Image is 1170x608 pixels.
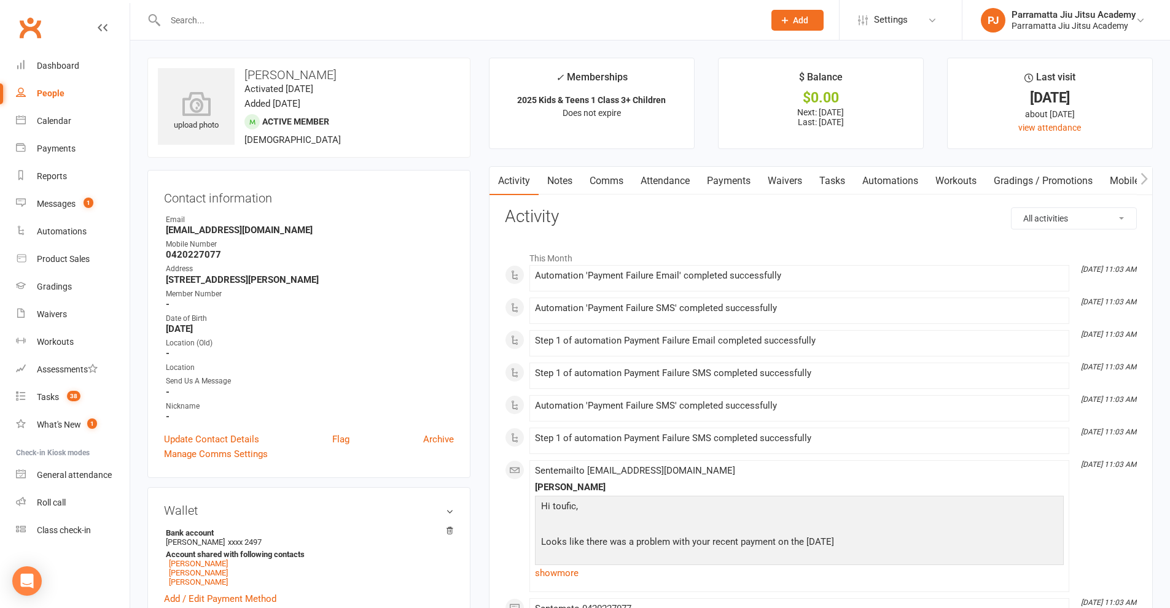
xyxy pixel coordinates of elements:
h3: Contact information [164,187,454,205]
li: [PERSON_NAME] [164,526,454,588]
div: [DATE] [959,91,1141,104]
a: Activity [489,167,539,195]
div: Workouts [37,337,74,347]
div: What's New [37,420,81,429]
span: [DEMOGRAPHIC_DATA] [244,134,341,145]
a: Manage Comms Settings [164,447,268,461]
div: General attendance [37,470,112,480]
strong: Account shared with following contacts [166,550,448,559]
li: This Month [505,245,1137,265]
div: Automation 'Payment Failure SMS' completed successfully [535,401,1064,411]
div: Waivers [37,309,67,319]
button: Add [771,10,824,31]
span: xxxx 2497 [228,537,262,547]
div: People [37,88,64,98]
span: Sent email to [EMAIL_ADDRESS][DOMAIN_NAME] [535,465,735,476]
div: Step 1 of automation Payment Failure SMS completed successfully [535,433,1064,444]
a: Gradings / Promotions [985,167,1101,195]
a: Clubworx [15,12,45,43]
p: Next: [DATE] Last: [DATE] [730,107,912,127]
p: Hi toufic [538,499,1061,517]
a: Gradings [16,273,130,301]
a: Payments [16,135,130,163]
span: Active member [262,117,329,126]
div: $0.00 [730,91,912,104]
a: Mobile App [1101,167,1168,195]
span: 38 [67,391,80,401]
a: [PERSON_NAME] [169,568,228,577]
div: Parramatta Jiu Jitsu Academy [1012,20,1136,31]
div: upload photo [158,91,235,132]
i: [DATE] 11:03 AM [1081,395,1136,404]
div: Last visit [1024,69,1075,91]
a: Flag [332,432,349,447]
i: [DATE] 11:03 AM [1081,265,1136,274]
strong: - [166,387,454,398]
h3: Wallet [164,504,454,517]
a: Automations [854,167,927,195]
span: Settings [874,6,908,34]
div: Tasks [37,392,59,402]
a: Dashboard [16,52,130,80]
div: Nickname [166,401,454,412]
a: Assessments [16,356,130,383]
a: Add / Edit Payment Method [164,591,276,606]
div: Member Number [166,288,454,300]
div: Parramatta Jiu Jitsu Academy [1012,9,1136,20]
strong: 2025 Kids & Teens 1 Class 3+ Children [517,95,666,105]
a: Class kiosk mode [16,517,130,544]
h3: Activity [505,207,1137,226]
div: Automation 'Payment Failure Email' completed successfully [535,271,1064,281]
div: $ Balance [799,69,843,91]
div: Gradings [37,282,72,291]
div: Calendar [37,116,71,126]
div: Roll call [37,498,66,507]
a: show more [535,564,1064,582]
div: PJ [981,8,1005,33]
a: Calendar [16,107,130,135]
div: Open Intercom Messenger [12,566,42,596]
a: What's New1 [16,411,130,439]
div: Class check-in [37,525,91,535]
div: about [DATE] [959,107,1141,121]
a: view attendance [1018,123,1081,133]
div: Product Sales [37,254,90,264]
i: [DATE] 11:03 AM [1081,598,1136,607]
strong: [STREET_ADDRESS][PERSON_NAME] [166,274,454,285]
time: Added [DATE] [244,98,300,109]
div: Dashboard [37,61,79,71]
a: Roll call [16,489,130,517]
div: Memberships [556,69,628,92]
div: Automations [37,226,87,236]
span: 1 [87,418,97,429]
a: Messages 1 [16,190,130,218]
div: Step 1 of automation Payment Failure SMS completed successfully [535,368,1064,379]
strong: [DATE] [166,323,454,334]
i: [DATE] 11:03 AM [1081,363,1136,371]
input: Search... [162,12,755,29]
strong: Bank account [166,528,448,537]
div: Location [166,362,454,374]
a: Waivers [16,301,130,328]
time: Activated [DATE] [244,83,313,94]
div: Address [166,263,454,275]
div: Date of Birth [166,313,454,325]
div: Automation 'Payment Failure SMS' completed successfully [535,303,1064,314]
a: Tasks 38 [16,383,130,411]
strong: - [166,299,454,310]
i: [DATE] 11:03 AM [1081,298,1136,306]
a: Archive [423,432,454,447]
a: Notes [539,167,581,195]
i: [DATE] 11:03 AM [1081,330,1136,339]
a: Attendance [632,167,698,195]
div: Step 1 of automation Payment Failure Email completed successfully [535,336,1064,346]
div: Reports [37,171,67,181]
a: Waivers [759,167,811,195]
a: Tasks [811,167,854,195]
a: Workouts [16,328,130,356]
strong: 0420227077 [166,249,454,260]
i: [DATE] 11:03 AM [1081,460,1136,469]
div: Payments [37,144,76,153]
span: Add [793,15,808,25]
a: [PERSON_NAME] [169,577,228,587]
